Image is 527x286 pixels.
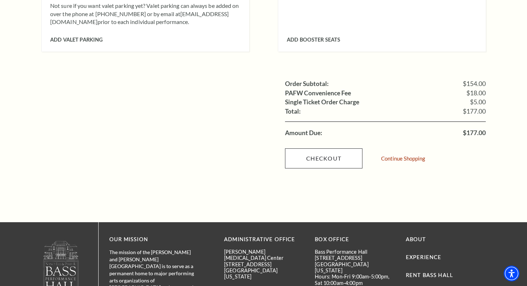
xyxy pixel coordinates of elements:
[463,108,486,115] span: $177.00
[504,266,519,281] div: Accessibility Menu
[285,99,359,105] label: Single Ticket Order Charge
[50,37,103,43] span: Add Valet Parking
[463,130,486,136] span: $177.00
[466,90,486,96] span: $18.00
[285,130,322,136] label: Amount Due:
[109,235,199,244] p: OUR MISSION
[315,261,395,274] p: [GEOGRAPHIC_DATA][US_STATE]
[287,37,340,43] span: Add Booster Seats
[470,99,486,105] span: $5.00
[285,108,301,115] label: Total:
[285,90,351,96] label: PAFW Convenience Fee
[406,236,426,242] a: About
[463,81,486,87] span: $154.00
[315,249,395,255] p: Bass Performance Hall
[285,148,362,168] a: Checkout
[224,261,304,267] p: [STREET_ADDRESS]
[224,249,304,261] p: [PERSON_NAME][MEDICAL_DATA] Center
[406,272,453,278] a: Rent Bass Hall
[315,273,395,286] p: Hours: Mon-Fri 9:00am-5:00pm, Sat 10:00am-4:00pm
[224,267,304,280] p: [GEOGRAPHIC_DATA][US_STATE]
[381,156,425,161] a: Continue Shopping
[50,2,241,26] p: Not sure if you want valet parking yet? Valet parking can always be added on over the phone at [P...
[224,235,304,244] p: Administrative Office
[315,255,395,261] p: [STREET_ADDRESS]
[285,81,329,87] label: Order Subtotal:
[406,254,442,260] a: Experience
[315,235,395,244] p: BOX OFFICE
